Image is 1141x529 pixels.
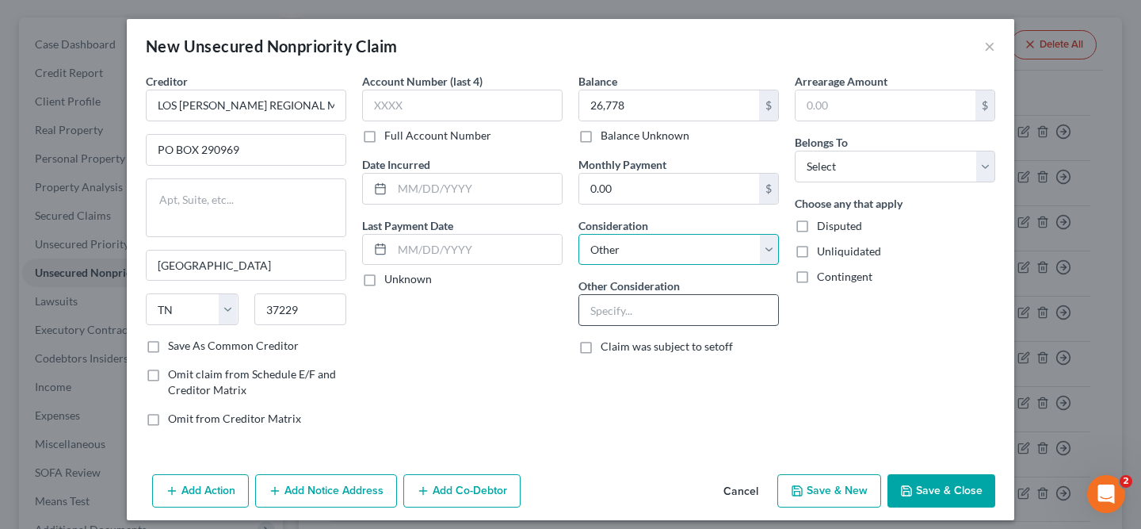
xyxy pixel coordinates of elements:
[817,219,862,232] span: Disputed
[887,474,995,508] button: Save & Close
[254,293,347,325] input: Enter zip...
[711,476,771,508] button: Cancel
[146,90,346,121] input: Search creditor by name...
[147,251,345,281] input: Enter city...
[759,174,778,204] div: $
[146,35,397,57] div: New Unsecured Nonpriority Claim
[152,474,249,508] button: Add Action
[579,295,778,325] input: Specify...
[795,195,902,212] label: Choose any that apply
[1120,475,1132,488] span: 2
[392,235,562,265] input: MM/DD/YYYY
[362,156,430,173] label: Date Incurred
[579,90,759,121] input: 0.00
[362,90,563,121] input: XXXX
[578,73,617,90] label: Balance
[146,75,188,88] span: Creditor
[817,244,881,258] span: Unliquidated
[362,217,453,234] label: Last Payment Date
[147,135,345,165] input: Enter address...
[168,338,299,354] label: Save As Common Creditor
[384,271,432,287] label: Unknown
[578,156,666,173] label: Monthly Payment
[795,73,887,90] label: Arrearage Amount
[984,36,995,56] button: ×
[975,90,994,121] div: $
[601,339,733,353] span: Claim was subject to setoff
[777,474,881,508] button: Save & New
[362,73,483,90] label: Account Number (last 4)
[601,128,689,144] label: Balance Unknown
[392,174,562,204] input: MM/DD/YYYY
[1087,475,1125,513] iframe: Intercom live chat
[817,270,872,283] span: Contingent
[403,474,521,508] button: Add Co-Debtor
[255,474,397,508] button: Add Notice Address
[168,412,301,425] span: Omit from Creditor Matrix
[578,217,648,234] label: Consideration
[796,90,975,121] input: 0.00
[759,90,778,121] div: $
[384,128,491,144] label: Full Account Number
[579,174,759,204] input: 0.00
[168,367,336,397] span: Omit claim from Schedule E/F and Creditor Matrix
[578,278,680,294] label: Other Consideration
[795,136,848,149] span: Belongs To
